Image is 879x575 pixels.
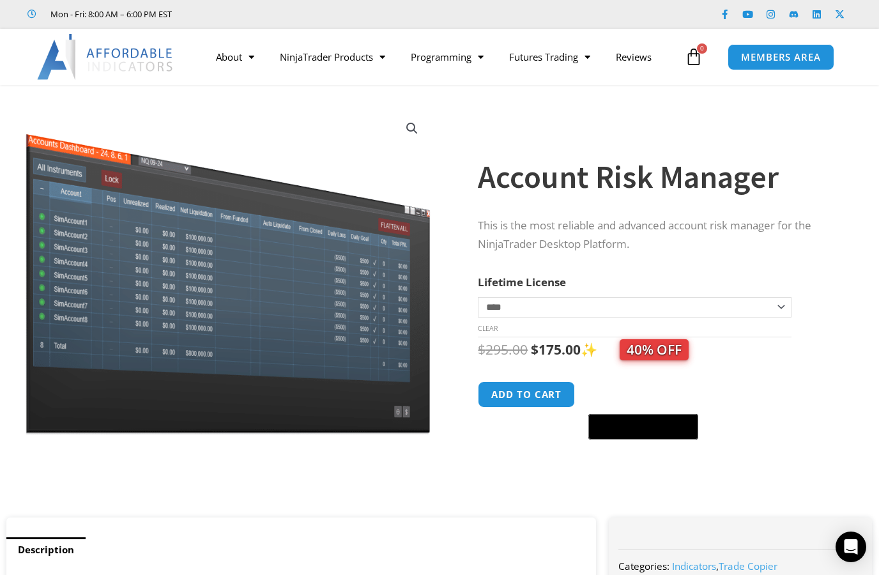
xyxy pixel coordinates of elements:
[728,44,834,70] a: MEMBERS AREA
[401,117,424,140] a: View full-screen image gallery
[531,341,539,358] span: $
[478,447,847,459] iframe: PayPal Message 1
[6,537,86,562] a: Description
[398,42,496,72] a: Programming
[719,560,777,572] a: Trade Copier
[478,341,485,358] span: $
[267,42,398,72] a: NinjaTrader Products
[697,43,707,54] span: 0
[672,560,716,572] a: Indicators
[203,42,682,72] nav: Menu
[588,414,698,440] button: Buy with GPay
[586,379,701,410] iframe: Secure express checkout frame
[836,532,866,562] div: Open Intercom Messenger
[37,34,174,80] img: LogoAI | Affordable Indicators – NinjaTrader
[203,42,267,72] a: About
[190,8,381,20] iframe: Customer reviews powered by Trustpilot
[478,324,498,333] a: Clear options
[478,341,528,358] bdi: 295.00
[666,38,722,75] a: 0
[478,217,847,254] p: This is the most reliable and advanced account risk manager for the NinjaTrader Desktop Platform.
[620,339,689,360] span: 40% OFF
[478,381,575,408] button: Add to cart
[618,560,669,572] span: Categories:
[478,155,847,199] h1: Account Risk Manager
[496,42,603,72] a: Futures Trading
[741,52,821,62] span: MEMBERS AREA
[531,341,581,358] bdi: 175.00
[581,341,689,358] span: ✨
[603,42,664,72] a: Reviews
[672,560,777,572] span: ,
[478,275,566,289] label: Lifetime License
[47,6,172,22] span: Mon - Fri: 8:00 AM – 6:00 PM EST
